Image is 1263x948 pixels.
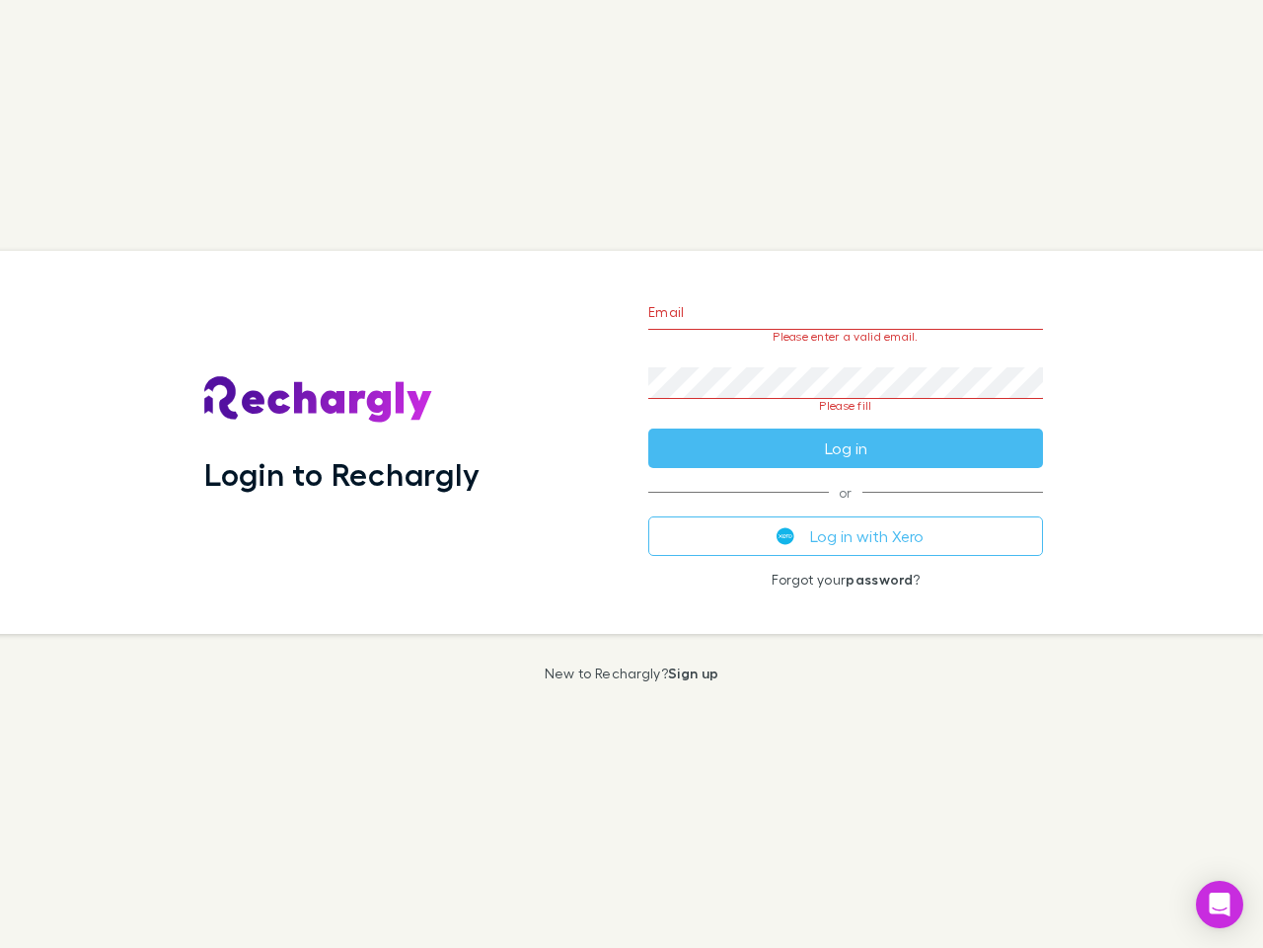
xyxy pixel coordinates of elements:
div: Open Intercom Messenger [1196,881,1243,928]
p: Please enter a valid email. [648,330,1043,344]
h1: Login to Rechargly [204,455,480,493]
img: Xero's logo [777,527,794,545]
button: Log in [648,429,1043,468]
img: Rechargly's Logo [204,376,433,424]
a: password [846,571,913,588]
button: Log in with Xero [648,516,1043,556]
a: Sign up [668,665,718,681]
p: New to Rechargly? [545,666,719,681]
p: Please fill [648,399,1043,413]
span: or [648,492,1043,493]
p: Forgot your ? [648,572,1043,588]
